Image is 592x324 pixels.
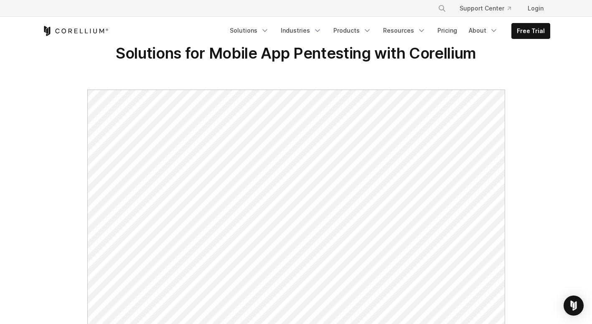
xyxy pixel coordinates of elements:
a: Pricing [432,23,462,38]
div: Navigation Menu [428,1,550,16]
div: Navigation Menu [225,23,550,39]
a: Support Center [453,1,518,16]
a: Solutions [225,23,274,38]
a: Corellium Home [42,26,109,36]
a: Industries [276,23,327,38]
a: About [464,23,503,38]
a: Products [328,23,376,38]
a: Resources [378,23,431,38]
div: Open Intercom Messenger [564,296,584,316]
a: Login [521,1,550,16]
button: Search [434,1,450,16]
a: Free Trial [512,23,550,39]
span: Solutions for Mobile App Pentesting with Corellium [116,44,476,62]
